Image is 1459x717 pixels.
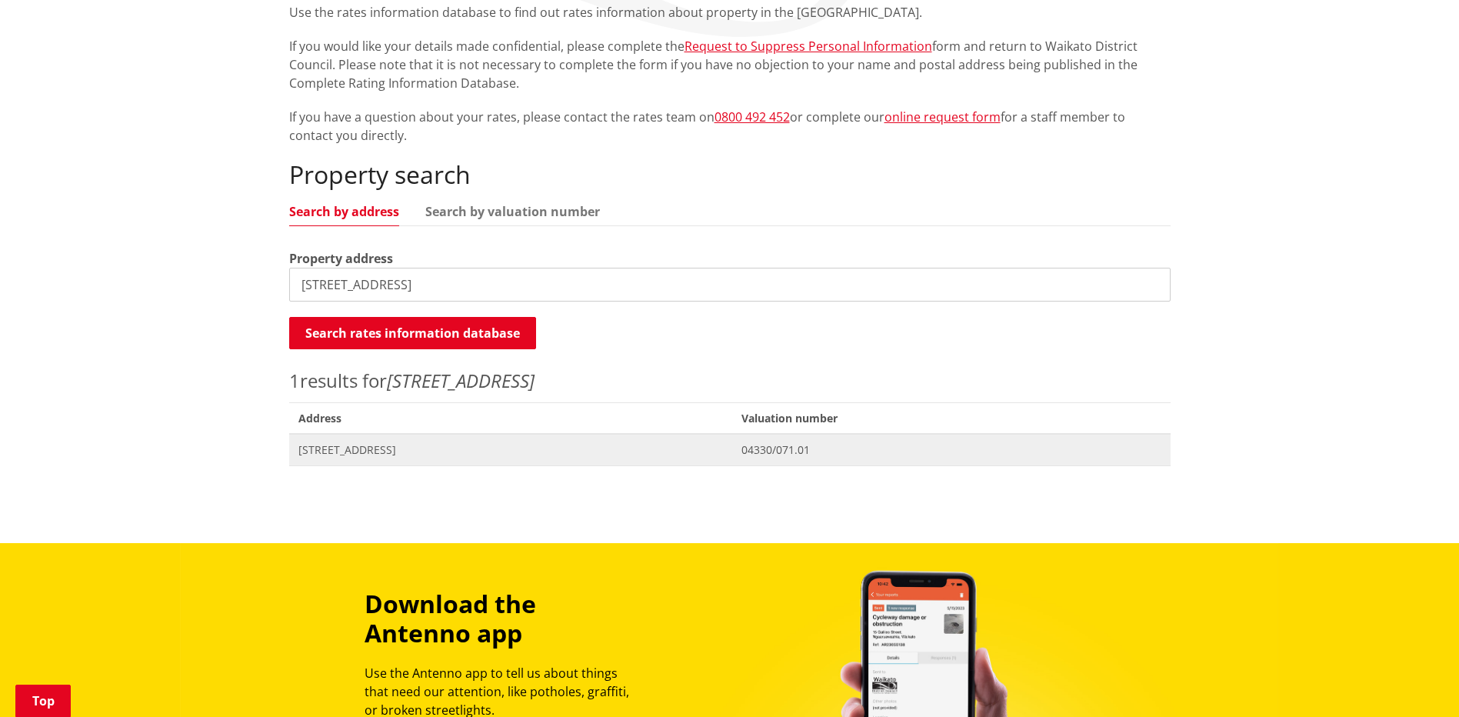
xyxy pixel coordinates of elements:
[289,205,399,218] a: Search by address
[365,589,643,649] h3: Download the Antenno app
[685,38,932,55] a: Request to Suppress Personal Information
[298,442,724,458] span: [STREET_ADDRESS]
[289,3,1171,22] p: Use the rates information database to find out rates information about property in the [GEOGRAPHI...
[884,108,1001,125] a: online request form
[425,205,600,218] a: Search by valuation number
[289,368,300,393] span: 1
[289,367,1171,395] p: results for
[289,37,1171,92] p: If you would like your details made confidential, please complete the form and return to Waikato ...
[289,268,1171,302] input: e.g. Duke Street NGARUAWAHIA
[1388,652,1444,708] iframe: Messenger Launcher
[732,402,1170,434] span: Valuation number
[289,317,536,349] button: Search rates information database
[289,108,1171,145] p: If you have a question about your rates, please contact the rates team on or complete our for a s...
[289,249,393,268] label: Property address
[715,108,790,125] a: 0800 492 452
[289,434,1171,465] a: [STREET_ADDRESS] 04330/071.01
[289,160,1171,189] h2: Property search
[289,402,733,434] span: Address
[15,685,71,717] a: Top
[741,442,1161,458] span: 04330/071.01
[387,368,535,393] em: [STREET_ADDRESS]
